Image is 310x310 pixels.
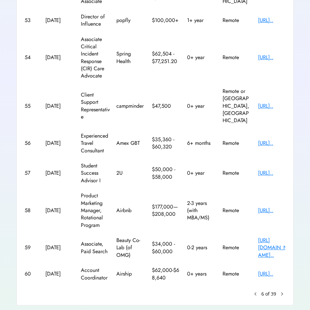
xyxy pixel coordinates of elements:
[261,291,276,297] div: 6 of 39
[152,240,181,255] div: $34,000 - $60,000
[152,102,181,110] div: $47,500
[81,267,110,281] div: Account Coordinator
[116,207,146,214] div: Airbnb
[223,270,252,277] div: Remote
[81,132,110,154] div: Experienced Travel Consultant
[81,91,110,121] div: Client Support Representative
[258,207,288,214] div: [URL]..
[45,244,75,251] div: [DATE]
[45,17,75,24] div: [DATE]
[223,140,252,147] div: Remote
[258,169,288,177] div: [URL]..
[152,267,181,281] div: $62,000-$68,640
[45,102,75,110] div: [DATE]
[45,54,75,61] div: [DATE]
[152,17,181,24] div: $100,000+
[152,166,181,181] div: $50,000 - $58,000
[25,54,39,61] div: 54
[81,36,110,80] div: Associate Critical Incident Response (CIR) Care Advocate
[81,240,110,255] div: Associate, Paid Search
[223,207,252,214] div: Remote
[187,102,217,110] div: 0+ year
[152,50,181,65] div: $62,504 - $77,251.20
[45,169,75,177] div: [DATE]
[223,17,252,24] div: Remote
[25,169,39,177] div: 57
[25,244,39,251] div: 59
[81,192,110,229] div: Product Marketing Manager, Rotational Program
[223,244,252,251] div: Remote
[187,244,217,251] div: 0-2 years
[116,50,146,65] div: Spring Health
[116,237,146,259] div: Beauty Co-Lab (of OMG)
[258,17,288,24] div: [URL]..
[187,54,217,61] div: 0+ year
[25,270,39,277] div: 60
[258,237,288,259] div: [URL][DOMAIN_NAME]..
[25,17,39,24] div: 53
[187,270,217,277] div: 0+ years
[258,54,288,61] div: [URL]..
[25,207,39,214] div: 58
[187,17,217,24] div: 1+ year
[25,140,39,147] div: 56
[45,270,75,277] div: [DATE]
[45,207,75,214] div: [DATE]
[258,140,288,147] div: [URL]..
[116,102,146,110] div: campminder
[152,203,181,218] div: $177,000—$208,000
[187,169,217,177] div: 0+ year
[223,169,252,177] div: Remote
[116,270,146,277] div: Airship
[258,270,288,277] div: [URL]..
[187,140,217,147] div: 6+ months
[116,17,146,24] div: popfly
[81,162,110,184] div: Student Success Advisor I
[187,200,217,222] div: 2-3 years (with MBA/MS)
[279,291,285,297] button: chevron_right
[81,13,110,28] div: Director of Influence
[25,102,39,110] div: 55
[223,54,252,61] div: Remote
[152,136,181,151] div: $35,360 - $60,320
[116,169,146,177] div: 2U
[223,88,252,124] div: Remote or [GEOGRAPHIC_DATA],[GEOGRAPHIC_DATA]
[252,291,259,297] button: keyboard_arrow_left
[116,140,146,147] div: Amex GBT
[258,102,288,110] div: [URL]..
[45,140,75,147] div: [DATE]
